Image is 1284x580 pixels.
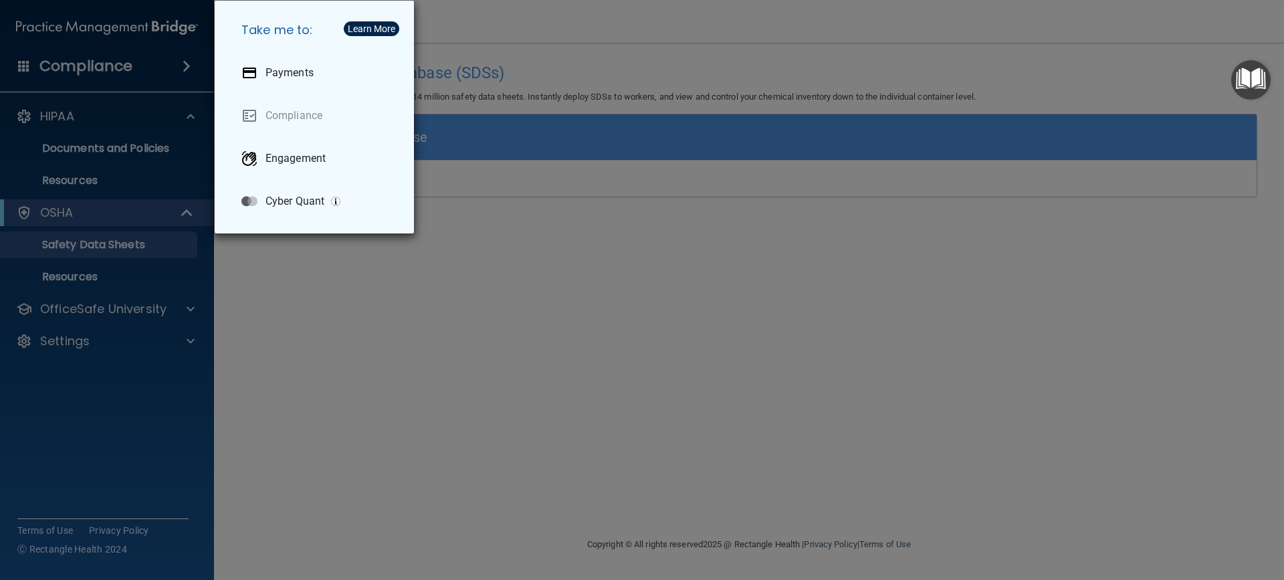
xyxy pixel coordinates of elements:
[231,183,403,220] a: Cyber Quant
[1053,485,1268,539] iframe: Drift Widget Chat Controller
[231,97,403,134] a: Compliance
[231,140,403,177] a: Engagement
[265,195,324,208] p: Cyber Quant
[348,24,395,33] div: Learn More
[265,66,314,80] p: Payments
[344,21,399,36] button: Learn More
[231,11,403,49] h5: Take me to:
[265,152,326,165] p: Engagement
[1231,60,1271,100] button: Open Resource Center
[231,54,403,92] a: Payments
